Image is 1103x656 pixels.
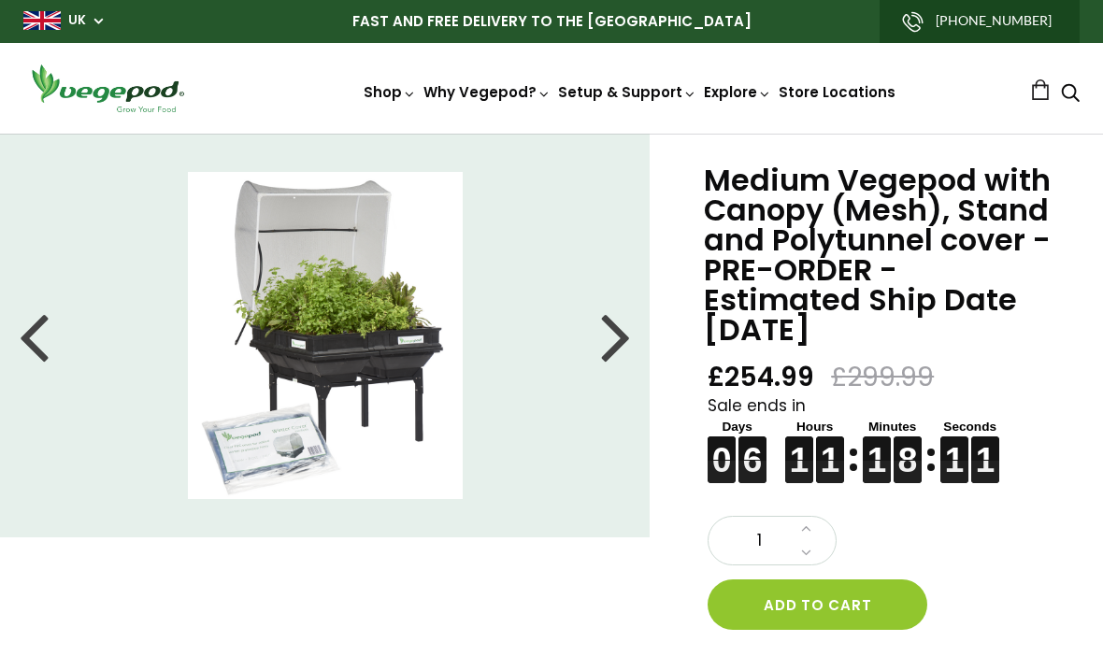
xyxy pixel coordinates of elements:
[795,541,817,565] a: Decrease quantity by 1
[708,436,736,460] figure: 0
[68,11,86,30] a: UK
[779,82,895,102] a: Store Locations
[23,62,192,115] img: Vegepod
[708,360,814,394] span: £254.99
[704,165,1056,345] h1: Medium Vegepod with Canopy (Mesh), Stand and Polytunnel cover - PRE-ORDER - Estimated Ship Date [...
[188,172,463,499] img: Medium Vegepod with Canopy (Mesh), Stand and Polytunnel cover - PRE-ORDER - Estimated Ship Date S...
[708,394,1056,484] div: Sale ends in
[23,11,61,30] img: gb_large.png
[795,517,817,541] a: Increase quantity by 1
[727,529,791,553] span: 1
[1061,85,1080,105] a: Search
[364,82,416,102] a: Shop
[423,82,551,102] a: Why Vegepod?
[708,579,927,630] button: Add to cart
[558,82,696,102] a: Setup & Support
[831,360,934,394] span: £299.99
[704,82,771,102] a: Explore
